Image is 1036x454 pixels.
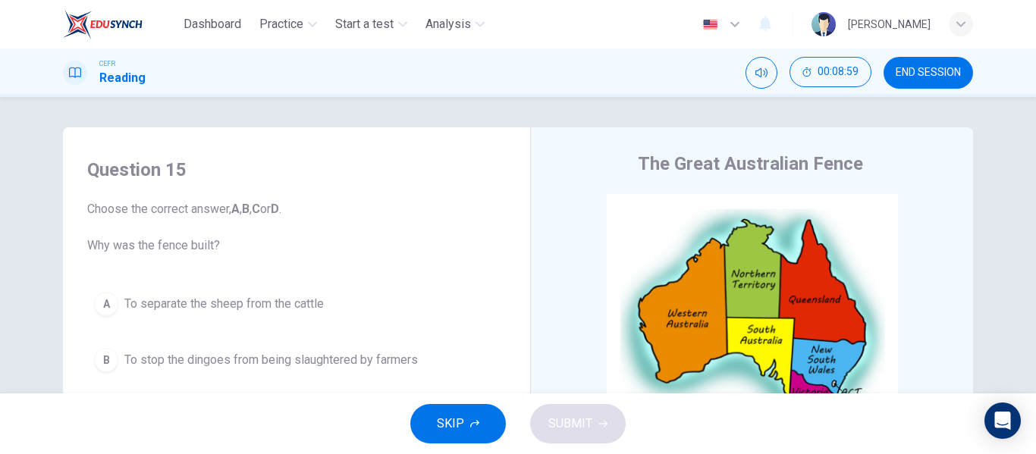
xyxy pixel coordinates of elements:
[99,69,146,87] h1: Reading
[848,15,931,33] div: [PERSON_NAME]
[63,9,143,39] img: EduSynch logo
[746,57,777,89] div: Mute
[896,67,961,79] span: END SESSION
[437,413,464,434] span: SKIP
[124,351,418,369] span: To stop the dingoes from being slaughtered by farmers
[790,57,871,87] button: 00:08:59
[177,11,247,38] button: Dashboard
[259,15,303,33] span: Practice
[231,202,240,216] b: A
[790,57,871,89] div: Hide
[818,66,859,78] span: 00:08:59
[419,11,491,38] button: Analysis
[87,341,506,379] button: BTo stop the dingoes from being slaughtered by farmers
[271,202,279,216] b: D
[253,11,323,38] button: Practice
[94,292,118,316] div: A
[87,285,506,323] button: ATo separate the sheep from the cattle
[812,12,836,36] img: Profile picture
[94,348,118,372] div: B
[984,402,1021,439] div: Open Intercom Messenger
[701,19,720,30] img: en
[410,404,506,443] button: SKIP
[329,11,413,38] button: Start a test
[87,158,506,182] h4: Question 15
[87,200,506,255] span: Choose the correct answer, , , or . Why was the fence built?
[63,9,177,39] a: EduSynch logo
[638,152,863,176] h4: The Great Australian Fence
[242,202,250,216] b: B
[884,57,973,89] button: END SESSION
[184,15,241,33] span: Dashboard
[335,15,394,33] span: Start a test
[252,202,260,216] b: C
[99,58,115,69] span: CEFR
[124,295,324,313] span: To separate the sheep from the cattle
[425,15,471,33] span: Analysis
